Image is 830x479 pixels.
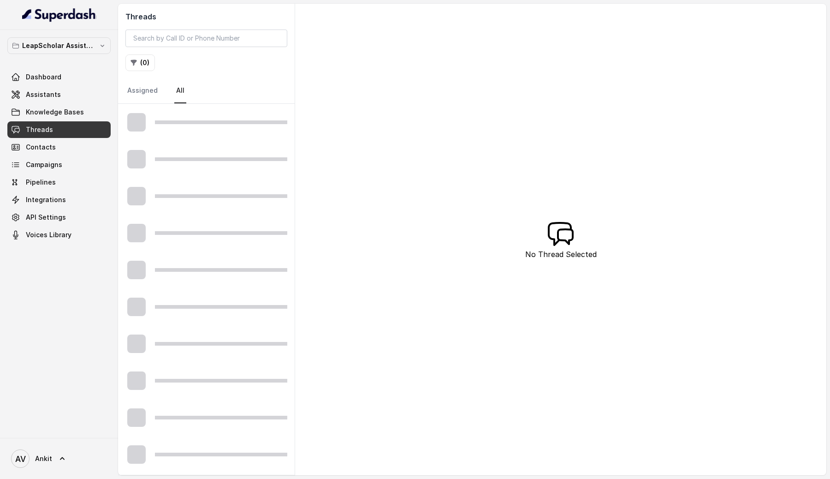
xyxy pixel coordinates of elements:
[7,139,111,156] a: Contacts
[26,143,56,152] span: Contacts
[7,69,111,85] a: Dashboard
[26,90,61,99] span: Assistants
[7,121,111,138] a: Threads
[125,54,155,71] button: (0)
[26,213,66,222] span: API Settings
[26,178,56,187] span: Pipelines
[26,72,61,82] span: Dashboard
[7,174,111,191] a: Pipelines
[15,454,26,464] text: AV
[7,37,111,54] button: LeapScholar Assistant
[35,454,52,463] span: Ankit
[7,86,111,103] a: Assistants
[7,227,111,243] a: Voices Library
[7,104,111,120] a: Knowledge Bases
[22,40,96,51] p: LeapScholar Assistant
[125,30,287,47] input: Search by Call ID or Phone Number
[26,125,53,134] span: Threads
[125,11,287,22] h2: Threads
[7,209,111,226] a: API Settings
[26,160,62,169] span: Campaigns
[125,78,287,103] nav: Tabs
[26,108,84,117] span: Knowledge Bases
[7,446,111,472] a: Ankit
[26,230,71,239] span: Voices Library
[7,156,111,173] a: Campaigns
[525,249,597,260] p: No Thread Selected
[22,7,96,22] img: light.svg
[125,78,160,103] a: Assigned
[26,195,66,204] span: Integrations
[174,78,186,103] a: All
[7,192,111,208] a: Integrations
